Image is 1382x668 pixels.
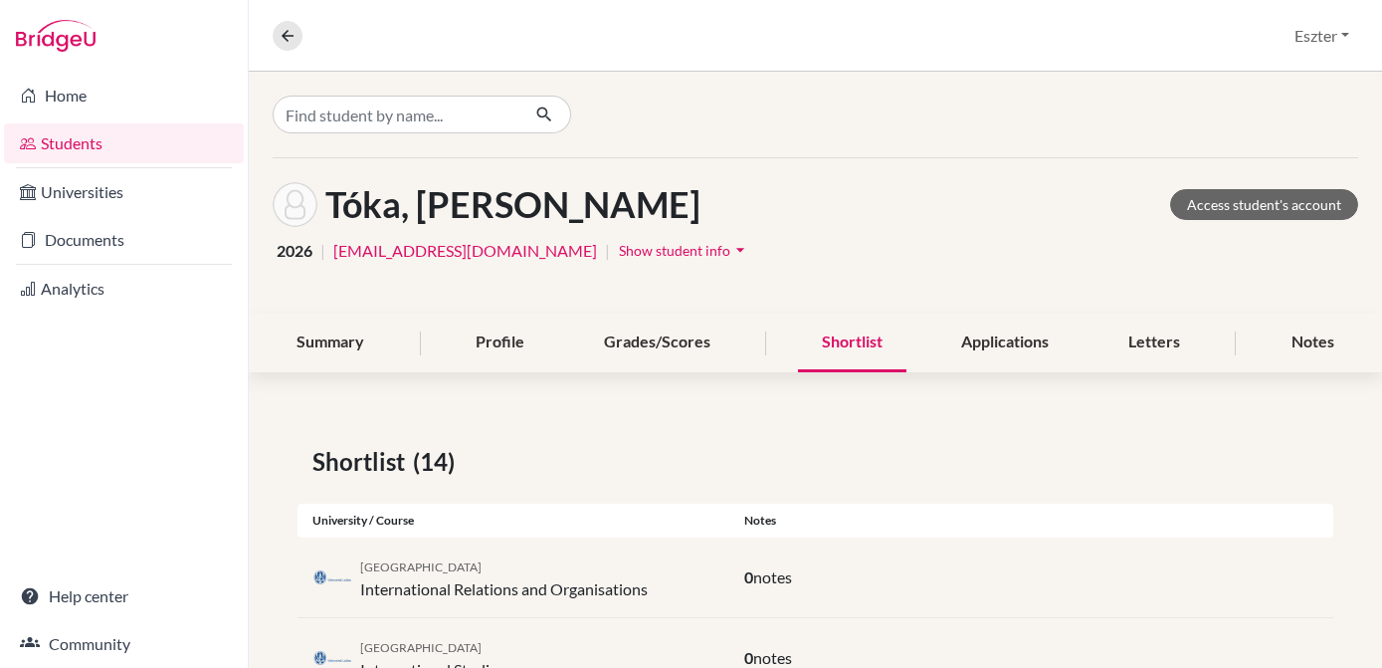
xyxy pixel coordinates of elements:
img: Bridge-U [16,20,96,52]
span: Shortlist [312,444,413,480]
span: 0 [744,648,753,667]
button: Eszter [1285,17,1358,55]
a: Access student's account [1170,189,1358,220]
div: Profile [452,314,548,372]
a: Help center [4,576,244,616]
span: 0 [744,567,753,586]
div: University / Course [297,512,729,530]
a: Community [4,624,244,664]
span: (14) [413,444,463,480]
img: nl_lei_oonydk7g.png [312,570,352,585]
span: notes [753,567,792,586]
img: Zsófi Tóka's avatar [273,182,317,227]
span: | [605,239,610,263]
a: Analytics [4,269,244,309]
div: Applications [937,314,1073,372]
div: Shortlist [798,314,906,372]
div: International Relations and Organisations [360,554,648,601]
span: notes [753,648,792,667]
a: Students [4,123,244,163]
span: | [320,239,325,263]
span: Show student info [619,242,730,259]
a: Home [4,76,244,115]
span: [GEOGRAPHIC_DATA] [360,559,482,574]
a: Universities [4,172,244,212]
img: nl_lei_oonydk7g.png [312,651,352,666]
div: Summary [273,314,388,372]
input: Find student by name... [273,96,519,133]
span: [GEOGRAPHIC_DATA] [360,640,482,655]
span: 2026 [277,239,312,263]
div: Letters [1104,314,1204,372]
a: Documents [4,220,244,260]
button: Show student infoarrow_drop_down [618,235,751,266]
div: Notes [729,512,1333,530]
div: Grades/Scores [580,314,734,372]
h1: Tóka, [PERSON_NAME] [325,183,700,226]
i: arrow_drop_down [730,240,750,260]
div: Notes [1268,314,1358,372]
a: [EMAIL_ADDRESS][DOMAIN_NAME] [333,239,597,263]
